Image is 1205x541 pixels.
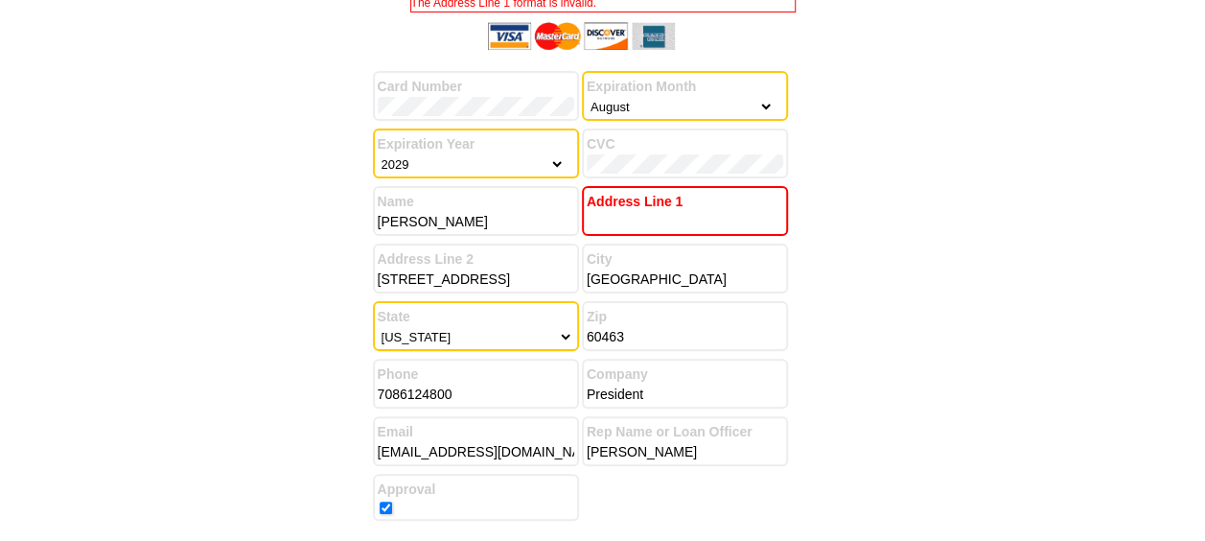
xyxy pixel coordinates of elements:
label: City [587,249,783,270]
label: Company [587,365,783,385]
label: Phone [378,365,574,385]
label: Address Line 2 [378,249,574,270]
label: Name [378,192,574,212]
label: State [378,307,574,327]
img: acceptedCards.gif [488,22,675,50]
iframe: LiveChat chat widget [822,95,1205,541]
label: Approval [378,480,574,500]
label: Card Number [378,77,574,97]
label: Email [378,422,574,442]
label: Zip [587,307,783,327]
label: CVC [587,134,783,154]
label: Address Line 1 [587,192,783,212]
label: Expiration Month [587,77,783,97]
label: Rep Name or Loan Officer [587,422,783,442]
label: Expiration Year [378,134,574,154]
